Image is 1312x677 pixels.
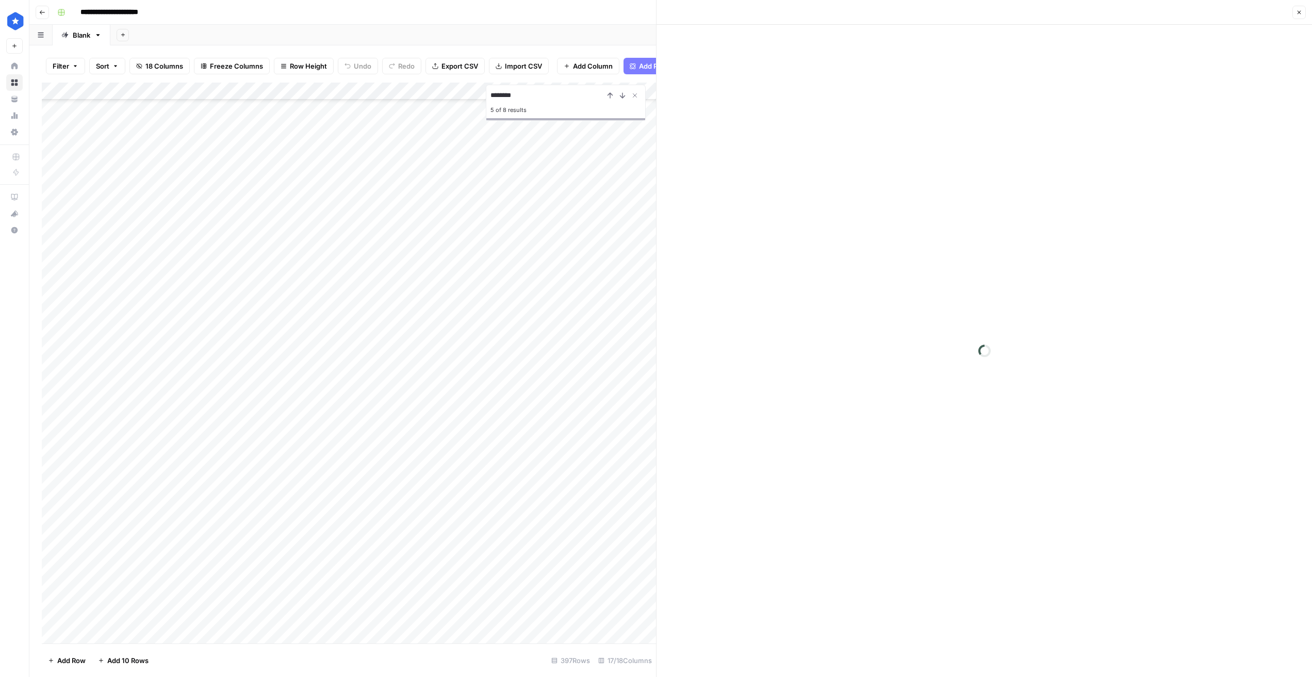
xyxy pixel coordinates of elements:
span: Sort [96,61,109,71]
button: Add Column [557,58,619,74]
button: Redo [382,58,421,74]
button: Help + Support [6,222,23,238]
button: Add Row [42,652,92,669]
a: Blank [53,25,110,45]
span: Export CSV [441,61,478,71]
button: Previous Result [604,89,616,102]
button: Close Search [629,89,641,102]
div: Blank [73,30,90,40]
a: Browse [6,74,23,91]
img: ConsumerAffairs Logo [6,12,25,30]
span: Add Power Agent [639,61,695,71]
button: Freeze Columns [194,58,270,74]
span: Redo [398,61,415,71]
button: Import CSV [489,58,549,74]
button: Export CSV [425,58,485,74]
button: Filter [46,58,85,74]
div: What's new? [7,206,22,221]
a: Usage [6,107,23,124]
span: Import CSV [505,61,542,71]
span: Filter [53,61,69,71]
div: 5 of 8 results [490,104,641,116]
button: Workspace: ConsumerAffairs [6,8,23,34]
button: Add 10 Rows [92,652,155,669]
span: Add Row [57,655,86,666]
a: Home [6,58,23,74]
span: Undo [354,61,371,71]
button: 18 Columns [129,58,190,74]
span: Add Column [573,61,613,71]
button: Row Height [274,58,334,74]
a: Your Data [6,91,23,107]
button: Undo [338,58,378,74]
button: Next Result [616,89,629,102]
a: Settings [6,124,23,140]
span: Add 10 Rows [107,655,149,666]
span: Row Height [290,61,327,71]
a: AirOps Academy [6,189,23,205]
button: Add Power Agent [624,58,701,74]
span: 18 Columns [145,61,183,71]
button: Sort [89,58,125,74]
button: What's new? [6,205,23,222]
div: 397 Rows [547,652,594,669]
div: 17/18 Columns [594,652,656,669]
span: Freeze Columns [210,61,263,71]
